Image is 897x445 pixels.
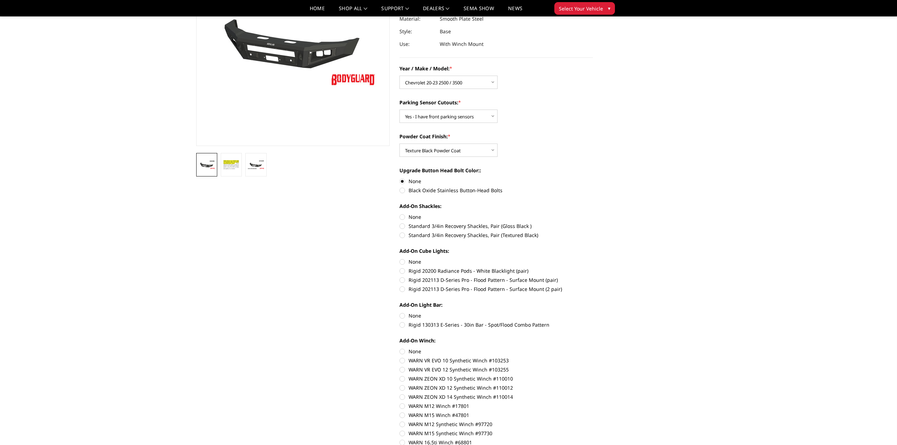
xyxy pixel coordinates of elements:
[223,159,240,171] img: A2 Series Base Front Bumper (winch mount)
[399,222,593,230] label: Standard 3/4in Recovery Shackles, Pair (Gloss Black )
[399,301,593,308] label: Add-On Light Bar:
[399,312,593,319] label: None
[399,321,593,328] label: Rigid 130313 E-Series - 30in Bar - Spot/Flood Combo Pattern
[399,258,593,265] label: None
[399,285,593,293] label: Rigid 202113 D-Series Pro - Flood Pattern - Surface Mount (2 pair)
[399,348,593,355] label: None
[399,65,593,72] label: Year / Make / Model:
[399,276,593,284] label: Rigid 202113 D-Series Pro - Flood Pattern - Surface Mount (pair)
[399,213,593,221] label: None
[399,393,593,401] label: WARN ZEON XD 14 Synthetic Winch #110014
[399,357,593,364] label: WARN VR EVO 10 Synthetic Winch #103253
[399,231,593,239] label: Standard 3/4in Recovery Shackles, Pair (Textured Black)
[310,6,325,16] a: Home
[399,384,593,391] label: WARN ZEON XD 12 Synthetic Winch #110012
[508,6,522,16] a: News
[440,25,451,38] dd: Base
[399,167,593,174] label: Upgrade Button Head Bolt Color::
[399,202,593,210] label: Add-On Shackles:
[399,99,593,106] label: Parking Sensor Cutouts:
[399,375,593,382] label: WARN ZEON XD 10 Synthetic Winch #110010
[399,337,593,344] label: Add-On Winch:
[608,5,610,12] span: ▾
[399,187,593,194] label: Black Oxide Stainless Button-Head Bolts
[423,6,450,16] a: Dealers
[464,6,494,16] a: SEMA Show
[399,402,593,410] label: WARN M12 Winch #17801
[247,160,264,169] img: A2 Series Base Front Bumper (winch mount)
[440,38,484,50] dd: With Winch Mount
[381,6,409,16] a: Support
[399,430,593,437] label: WARN M15 Synthetic Winch #97730
[399,133,593,140] label: Powder Coat Finish:
[554,2,615,15] button: Select Your Vehicle
[399,247,593,255] label: Add-On Cube Lights:
[399,267,593,274] label: Rigid 20200 Radiance Pods - White Blacklight (pair)
[559,5,603,12] span: Select Your Vehicle
[399,38,434,50] dt: Use:
[198,160,215,169] img: A2 Series Base Front Bumper (winch mount)
[399,178,593,185] label: None
[399,13,434,25] dt: Material:
[399,25,434,38] dt: Style:
[862,411,897,445] iframe: Chat Widget
[399,366,593,373] label: WARN VR EVO 12 Synthetic Winch #103255
[440,13,484,25] dd: Smooth Plate Steel
[399,420,593,428] label: WARN M12 Synthetic Winch #97720
[339,6,367,16] a: shop all
[399,411,593,419] label: WARN M15 Winch #47801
